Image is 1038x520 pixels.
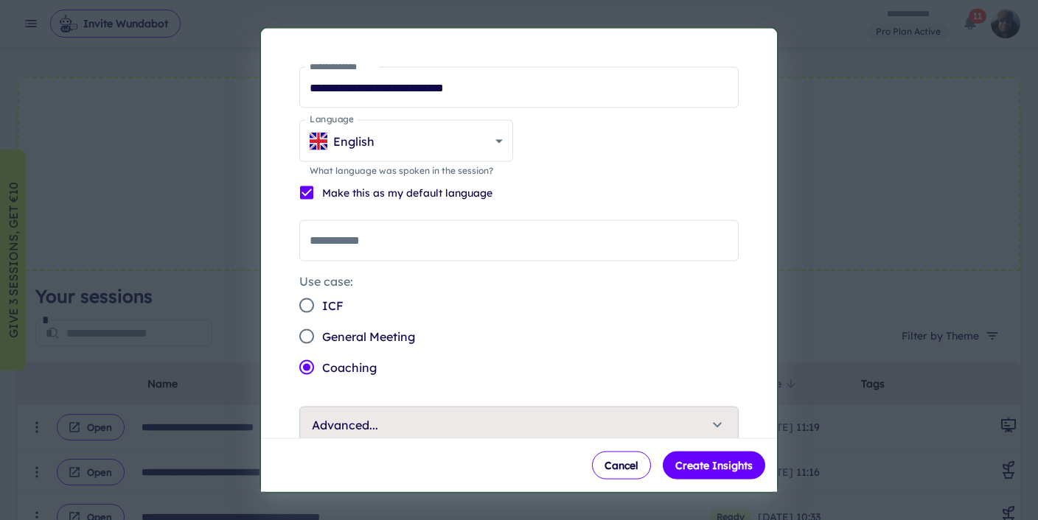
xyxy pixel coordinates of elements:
button: Cancel [592,451,651,479]
p: Advanced... [312,416,378,434]
label: Language [310,113,353,126]
span: ICF [322,297,344,315]
legend: Use case: [299,273,353,290]
span: General Meeting [322,328,415,345]
button: Create Insights [663,451,765,479]
img: GB [310,132,327,150]
button: Advanced... [300,407,738,443]
p: English [333,132,375,150]
span: Coaching [322,359,377,376]
p: What language was spoken in the session? [310,164,503,178]
p: Make this as my default language [322,185,492,201]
